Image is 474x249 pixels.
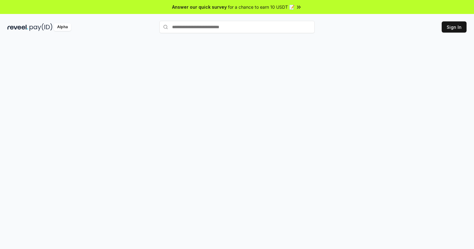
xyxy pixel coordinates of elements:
span: for a chance to earn 10 USDT 📝 [228,4,294,10]
div: Alpha [54,23,71,31]
img: reveel_dark [7,23,28,31]
button: Sign In [442,21,467,33]
span: Answer our quick survey [172,4,227,10]
img: pay_id [30,23,52,31]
